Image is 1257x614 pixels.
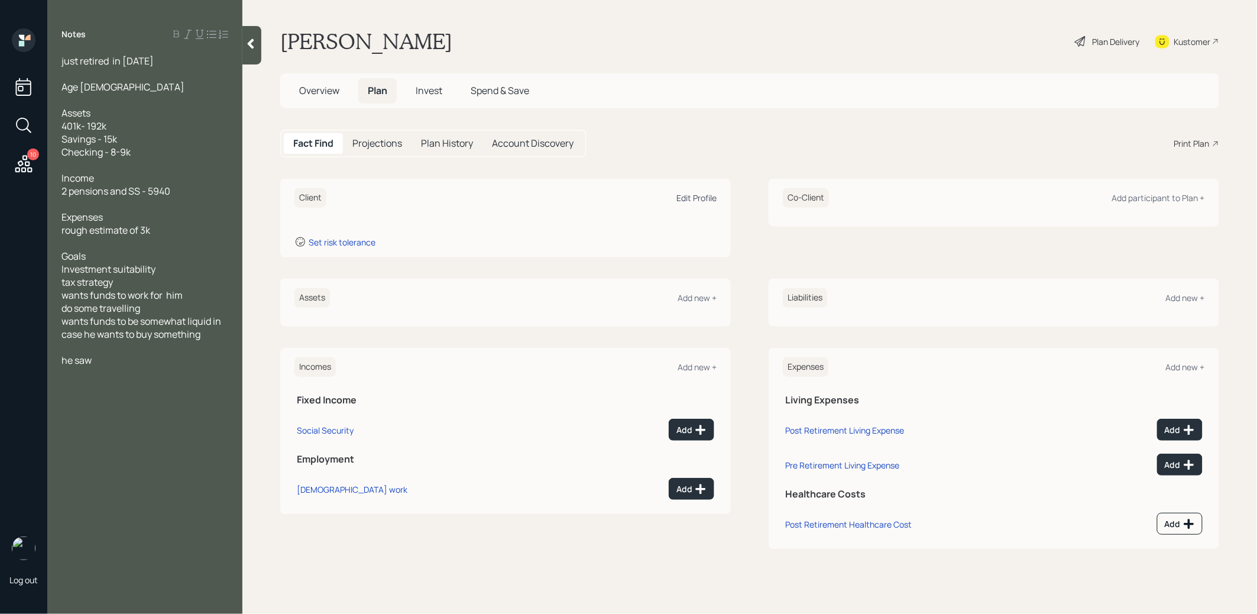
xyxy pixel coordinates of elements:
[1093,35,1140,48] div: Plan Delivery
[1165,518,1195,530] div: Add
[294,188,326,208] h6: Client
[492,138,574,149] h5: Account Discovery
[785,489,1203,500] h5: Healthcare Costs
[1112,192,1205,203] div: Add participant to Plan +
[61,211,150,237] span: Expenses rough estimate of 3k
[61,80,184,93] span: Age [DEMOGRAPHIC_DATA]
[61,172,170,198] span: Income 2 pensions and SS - 5940
[352,138,402,149] h5: Projections
[783,288,827,308] h6: Liabilities
[294,357,336,377] h6: Incomes
[785,519,912,530] div: Post Retirement Healthcare Cost
[1174,35,1211,48] div: Kustomer
[1157,419,1203,441] button: Add
[669,478,714,500] button: Add
[783,188,829,208] h6: Co-Client
[678,361,717,373] div: Add new +
[785,460,899,471] div: Pre Retirement Living Expense
[299,84,339,97] span: Overview
[297,454,714,465] h5: Employment
[676,424,707,436] div: Add
[297,484,407,495] div: [DEMOGRAPHIC_DATA] work
[61,354,92,367] span: he saw
[61,28,86,40] label: Notes
[9,574,38,586] div: Log out
[297,395,714,406] h5: Fixed Income
[1174,137,1210,150] div: Print Plan
[309,237,375,248] div: Set risk tolerance
[676,192,717,203] div: Edit Profile
[416,84,442,97] span: Invest
[1165,459,1195,471] div: Add
[27,148,39,160] div: 10
[783,357,828,377] h6: Expenses
[471,84,529,97] span: Spend & Save
[297,425,354,436] div: Social Security
[1165,424,1195,436] div: Add
[1166,292,1205,303] div: Add new +
[280,28,452,54] h1: [PERSON_NAME]
[676,483,707,495] div: Add
[785,395,1203,406] h5: Living Expenses
[1166,361,1205,373] div: Add new +
[785,425,904,436] div: Post Retirement Living Expense
[678,292,717,303] div: Add new +
[293,138,333,149] h5: Fact Find
[61,54,154,67] span: just retired in [DATE]
[421,138,473,149] h5: Plan History
[12,537,35,560] img: treva-nostdahl-headshot.png
[1157,454,1203,476] button: Add
[1157,513,1203,535] button: Add
[669,419,714,441] button: Add
[294,288,330,308] h6: Assets
[61,250,223,341] span: Goals Investment suitability tax strategy wants funds to work for him do some travelling wants fu...
[61,106,131,159] span: Assets 401k- 192k Savings - 15k Checking - 8-9k
[368,84,387,97] span: Plan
